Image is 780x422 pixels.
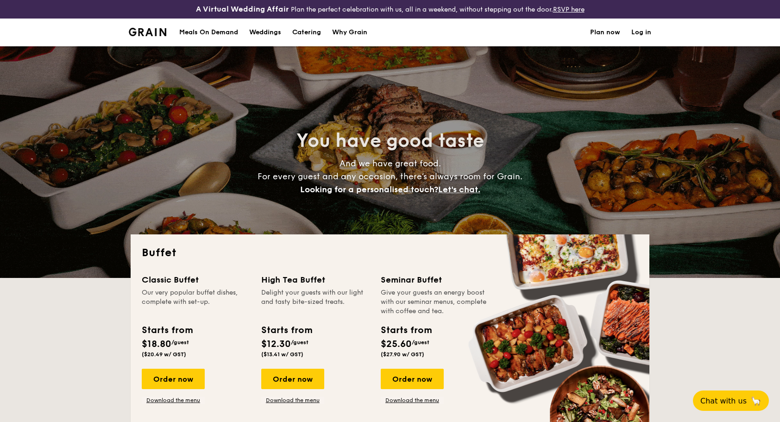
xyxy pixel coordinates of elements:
a: Plan now [590,19,620,46]
a: Weddings [244,19,287,46]
div: Starts from [142,323,192,337]
a: RSVP here [553,6,585,13]
a: Download the menu [142,397,205,404]
div: High Tea Buffet [261,273,370,286]
div: Classic Buffet [142,273,250,286]
a: Download the menu [261,397,324,404]
span: /guest [171,339,189,346]
a: Download the menu [381,397,444,404]
a: Log in [631,19,651,46]
div: Meals On Demand [179,19,238,46]
div: Delight your guests with our light and tasty bite-sized treats. [261,288,370,316]
div: Our very popular buffet dishes, complete with set-up. [142,288,250,316]
span: $18.80 [142,339,171,350]
div: Seminar Buffet [381,273,489,286]
a: Catering [287,19,327,46]
div: Order now [142,369,205,389]
img: Grain [129,28,166,36]
span: ($13.41 w/ GST) [261,351,303,358]
div: Order now [381,369,444,389]
span: Let's chat. [438,184,480,195]
span: ($20.49 w/ GST) [142,351,186,358]
span: 🦙 [750,396,761,406]
div: Plan the perfect celebration with us, all in a weekend, without stepping out the door. [130,4,650,15]
span: $25.60 [381,339,412,350]
button: Chat with us🦙 [693,391,769,411]
div: Weddings [249,19,281,46]
span: $12.30 [261,339,291,350]
h4: A Virtual Wedding Affair [196,4,289,15]
div: Why Grain [332,19,367,46]
div: Order now [261,369,324,389]
a: Why Grain [327,19,373,46]
div: Starts from [261,323,312,337]
span: /guest [291,339,308,346]
span: ($27.90 w/ GST) [381,351,424,358]
h2: Buffet [142,246,638,260]
div: Give your guests an energy boost with our seminar menus, complete with coffee and tea. [381,288,489,316]
span: /guest [412,339,429,346]
a: Logotype [129,28,166,36]
a: Meals On Demand [174,19,244,46]
div: Starts from [381,323,431,337]
span: Chat with us [700,397,747,405]
h1: Catering [292,19,321,46]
